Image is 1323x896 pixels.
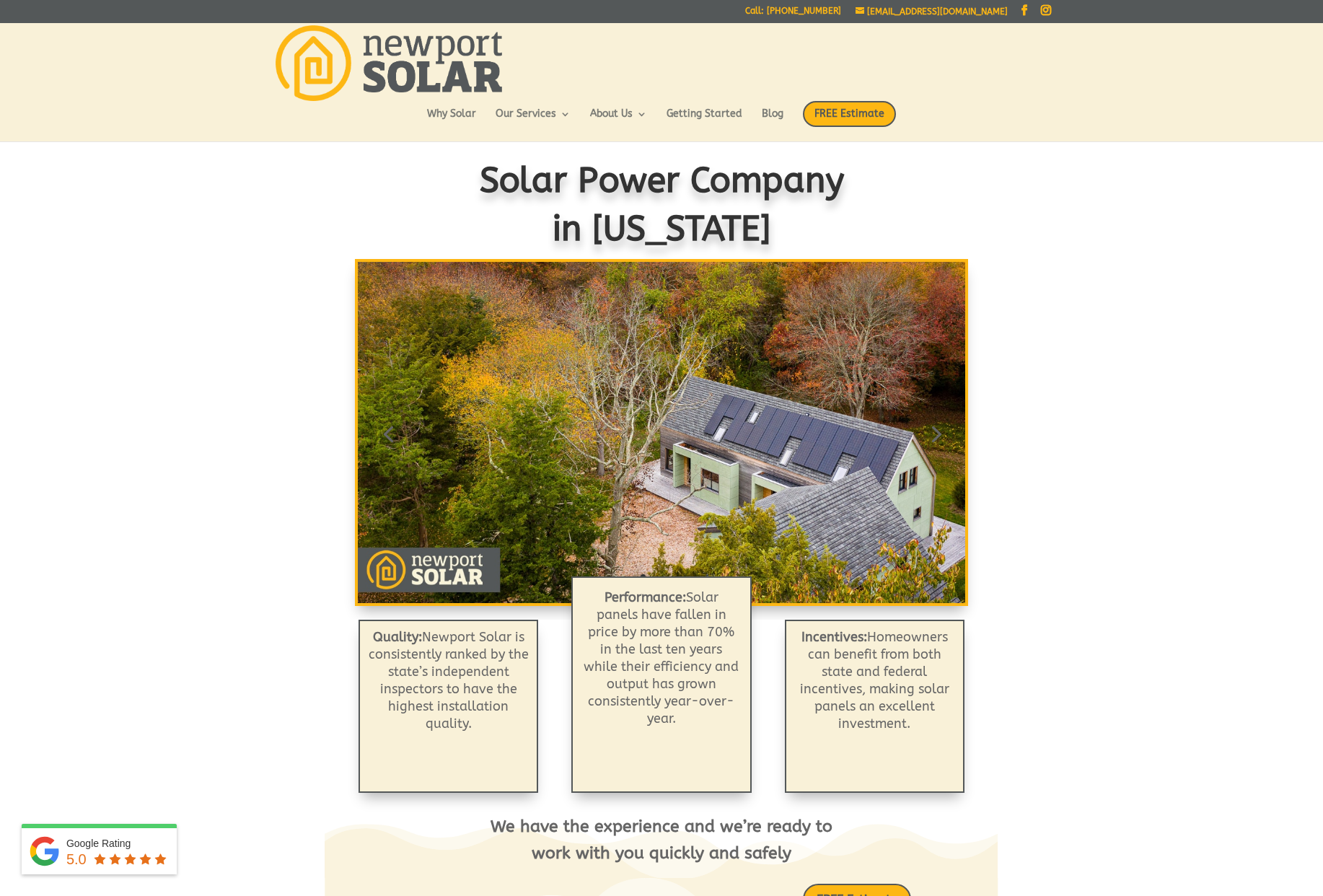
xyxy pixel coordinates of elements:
a: Why Solar [427,109,476,133]
a: FREE Estimate [803,101,896,141]
a: 4 [677,574,682,579]
p: Homeowners can benefit from both state and federal incentives, making solar panels an excellent i... [794,628,956,732]
a: [EMAIL_ADDRESS][DOMAIN_NAME] [856,6,1008,17]
span: FREE Estimate [803,101,896,127]
span: Newport Solar is consistently ranked by the state’s independent inspectors to have the highest in... [369,629,529,732]
a: Getting Started [667,109,742,133]
img: Newport Solar | Solar Energy Optimized. [276,25,502,101]
span: We have the experience and we’re ready to work with you quickly and safely [491,817,832,863]
a: About Us [590,109,647,133]
a: 3 [665,574,670,579]
p: Solar panels have fallen in price by more than 70% in the last ten years while their efficiency a... [584,589,739,727]
strong: Quality: [373,629,422,645]
a: Blog [762,109,783,133]
div: Google Rating [66,836,170,851]
b: Performance: [605,589,686,605]
span: Solar Power Company in [US_STATE] [479,161,844,250]
img: Solar Modules: Roof Mounted [358,262,964,603]
a: 2 [653,574,658,579]
span: 5.0 [66,851,87,867]
a: Call: [PHONE_NUMBER] [745,6,841,22]
a: Our Services [496,109,571,133]
a: 1 [641,574,646,579]
strong: Incentives: [801,629,867,645]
